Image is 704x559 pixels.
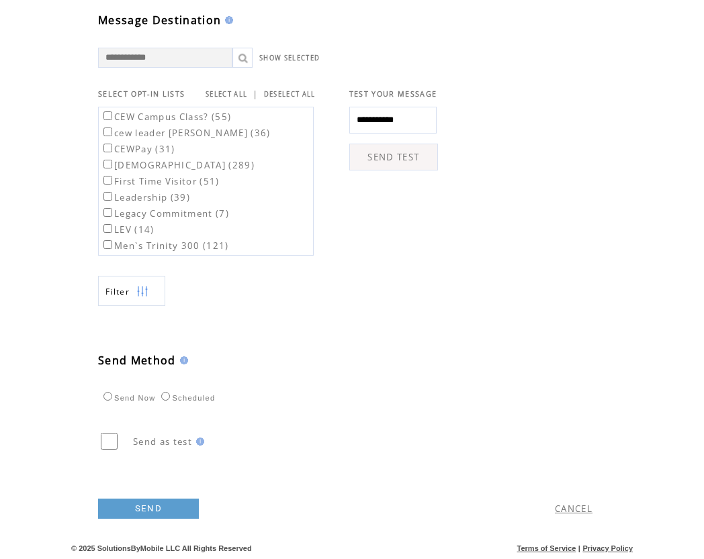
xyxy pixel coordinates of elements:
[221,16,233,24] img: help.gif
[101,191,190,203] label: Leadership (39)
[103,224,112,233] input: LEV (14)
[101,240,229,252] label: Men`s Trinity 300 (121)
[578,544,580,552] span: |
[103,144,112,152] input: CEWPay (31)
[349,89,437,99] span: TEST YOUR MESSAGE
[103,192,112,201] input: Leadership (39)
[161,392,170,401] input: Scheduled
[105,286,130,297] span: Show filters
[103,240,112,249] input: Men`s Trinity 300 (121)
[71,544,252,552] span: © 2025 SolutionsByMobile LLC All Rights Reserved
[101,223,155,236] label: LEV (14)
[158,394,215,402] label: Scheduled
[103,160,112,168] input: [DEMOGRAPHIC_DATA] (289)
[582,544,633,552] a: Privacy Policy
[259,54,320,62] a: SHOW SELECTED
[101,159,255,171] label: [DEMOGRAPHIC_DATA] (289)
[98,353,176,368] span: Send Method
[103,208,112,217] input: Legacy Commitment (7)
[133,436,192,448] span: Send as test
[253,88,258,100] span: |
[103,111,112,120] input: CEW Campus Class? (55)
[176,356,188,364] img: help.gif
[101,175,220,187] label: First Time Visitor (51)
[136,276,148,307] img: filters.png
[98,276,165,306] a: Filter
[206,90,247,99] a: SELECT ALL
[264,90,316,99] a: DESELECT ALL
[98,89,185,99] span: SELECT OPT-IN LISTS
[517,544,576,552] a: Terms of Service
[103,392,112,401] input: Send Now
[98,499,199,519] a: SEND
[101,127,271,139] label: cew leader [PERSON_NAME] (36)
[103,176,112,185] input: First Time Visitor (51)
[100,394,155,402] label: Send Now
[98,13,221,28] span: Message Destination
[101,207,229,219] label: Legacy Commitment (7)
[192,438,204,446] img: help.gif
[555,503,592,515] a: CANCEL
[101,143,175,155] label: CEWPay (31)
[103,128,112,136] input: cew leader [PERSON_NAME] (36)
[349,144,438,170] a: SEND TEST
[101,111,231,123] label: CEW Campus Class? (55)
